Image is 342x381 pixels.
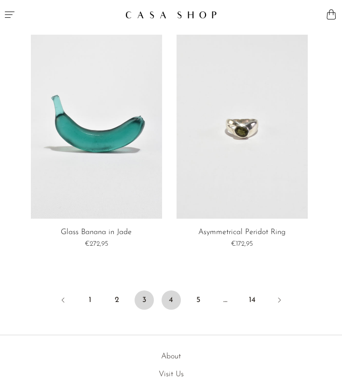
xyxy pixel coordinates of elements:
[81,290,100,310] a: 1
[216,290,235,310] span: …
[270,290,289,312] a: Next
[161,353,181,360] a: About
[243,290,262,310] a: 14
[159,370,184,378] a: Visit Us
[198,228,286,237] a: Asymmetrical Peridot Ring
[162,290,181,310] a: 4
[135,290,154,310] span: 3
[189,290,208,310] a: 5
[108,290,127,310] a: 2
[61,228,132,237] a: Glass Banana in Jade
[231,240,253,248] span: €172,95
[54,290,73,312] a: Previous
[85,240,108,248] span: €272,95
